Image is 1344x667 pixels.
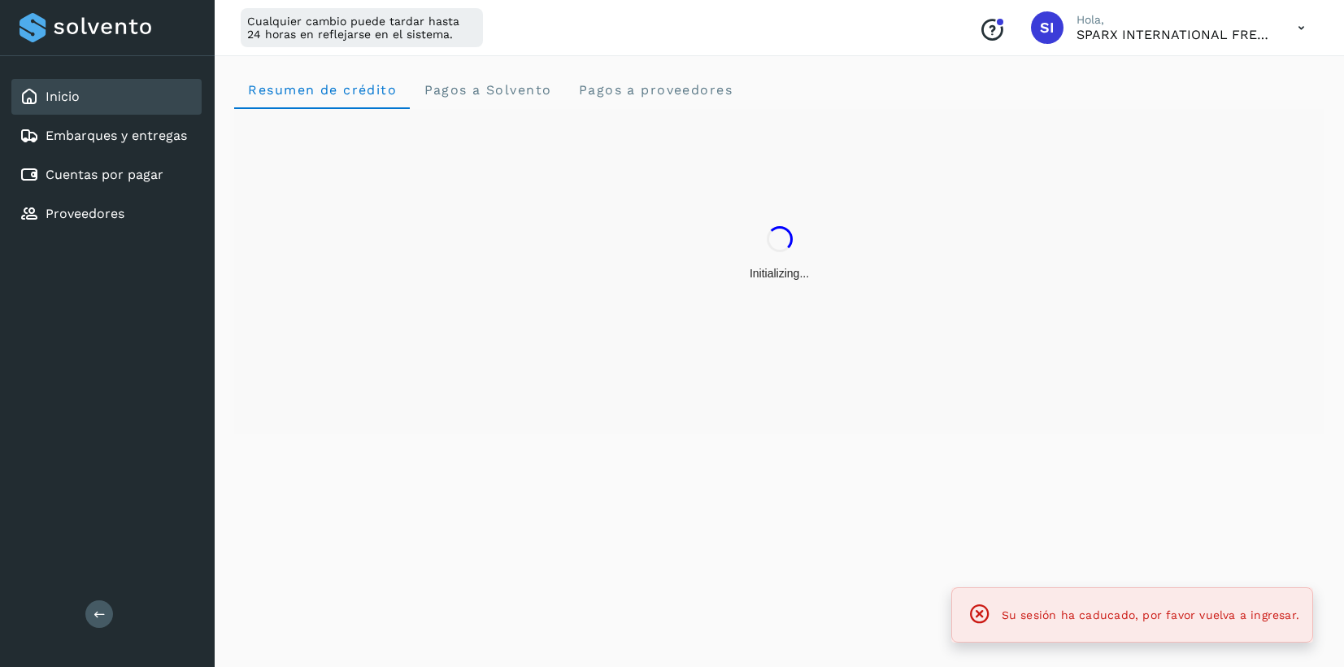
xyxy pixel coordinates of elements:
[1002,608,1299,621] span: Su sesión ha caducado, por favor vuelva a ingresar.
[11,157,202,193] div: Cuentas por pagar
[241,8,483,47] div: Cualquier cambio puede tardar hasta 24 horas en reflejarse en el sistema.
[46,167,163,182] a: Cuentas por pagar
[1077,13,1272,27] p: Hola,
[1077,27,1272,42] p: SPARX INTERNATIONAL FREIGHT SA DE CV
[423,82,551,98] span: Pagos a Solvento
[247,82,397,98] span: Resumen de crédito
[46,128,187,143] a: Embarques y entregas
[577,82,733,98] span: Pagos a proveedores
[46,89,80,104] a: Inicio
[11,118,202,154] div: Embarques y entregas
[46,206,124,221] a: Proveedores
[11,196,202,232] div: Proveedores
[11,79,202,115] div: Inicio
